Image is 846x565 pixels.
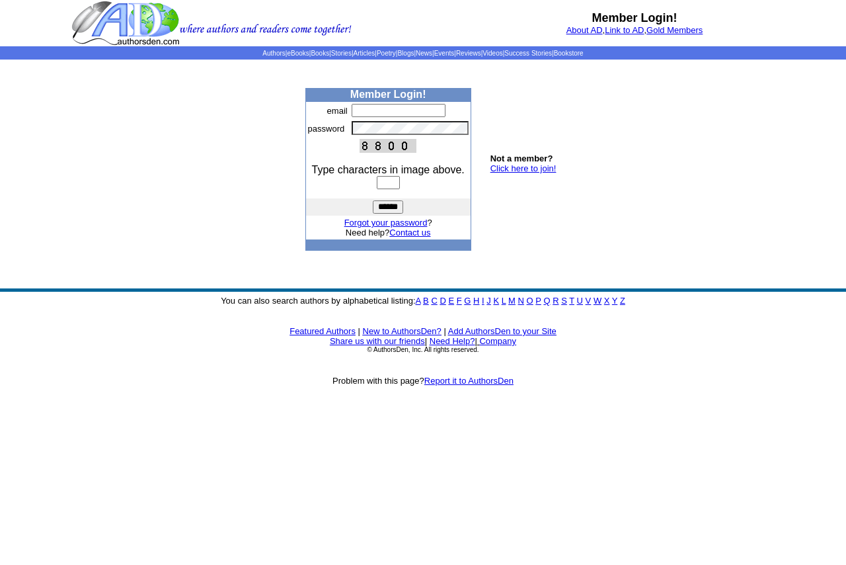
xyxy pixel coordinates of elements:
[434,50,455,57] a: Events
[490,163,557,173] a: Click here to join!
[350,89,426,100] b: Member Login!
[416,296,421,306] a: A
[423,296,429,306] a: B
[332,376,514,386] font: Problem with this page?
[457,296,462,306] a: F
[646,25,703,35] a: Gold Members
[569,296,574,306] a: T
[448,326,557,336] a: Add AuthorsDen to your Site
[482,296,484,306] a: I
[448,296,454,306] a: E
[262,50,583,57] span: | | | | | | | | | | | |
[535,296,541,306] a: P
[430,336,475,346] a: Need Help?
[443,326,445,336] font: |
[287,50,309,57] a: eBooks
[486,296,491,306] a: J
[518,296,524,306] a: N
[377,50,396,57] a: Poetry
[577,296,583,306] a: U
[473,296,479,306] a: H
[344,218,432,228] font: ?
[363,326,442,336] a: New to AuthorsDen?
[424,376,514,386] a: Report it to AuthorsDen
[554,50,584,57] a: Bookstore
[479,336,516,346] a: Company
[566,25,703,35] font: , ,
[475,336,516,346] font: |
[493,296,499,306] a: K
[604,296,610,306] a: X
[331,50,352,57] a: Stories
[289,326,356,336] a: Featured Authors
[553,296,558,306] a: R
[311,50,329,57] a: Books
[367,346,479,353] font: © AuthorsDen, Inc. All rights reserved.
[354,50,375,57] a: Articles
[586,296,592,306] a: V
[431,296,437,306] a: C
[308,124,345,134] font: password
[440,296,445,306] a: D
[490,153,553,163] b: Not a member?
[360,139,416,153] img: This Is CAPTCHA Image
[456,50,481,57] a: Reviews
[605,25,644,35] a: Link to AD
[416,50,432,57] a: News
[262,50,285,57] a: Authors
[221,296,625,306] font: You can also search authors by alphabetical listing:
[620,296,625,306] a: Z
[543,296,550,306] a: Q
[464,296,471,306] a: G
[389,228,430,238] a: Contact us
[527,296,533,306] a: O
[504,50,552,57] a: Success Stories
[482,50,502,57] a: Videos
[425,336,427,346] font: |
[561,296,567,306] a: S
[397,50,414,57] a: Blogs
[592,11,677,24] b: Member Login!
[327,106,348,116] font: email
[312,164,465,175] font: Type characters in image above.
[344,218,428,228] a: Forgot your password
[508,296,516,306] a: M
[612,296,617,306] a: Y
[566,25,603,35] a: About AD
[330,336,425,346] a: Share us with our friends
[346,228,431,238] font: Need help?
[502,296,506,306] a: L
[594,296,601,306] a: W
[358,326,360,336] font: |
